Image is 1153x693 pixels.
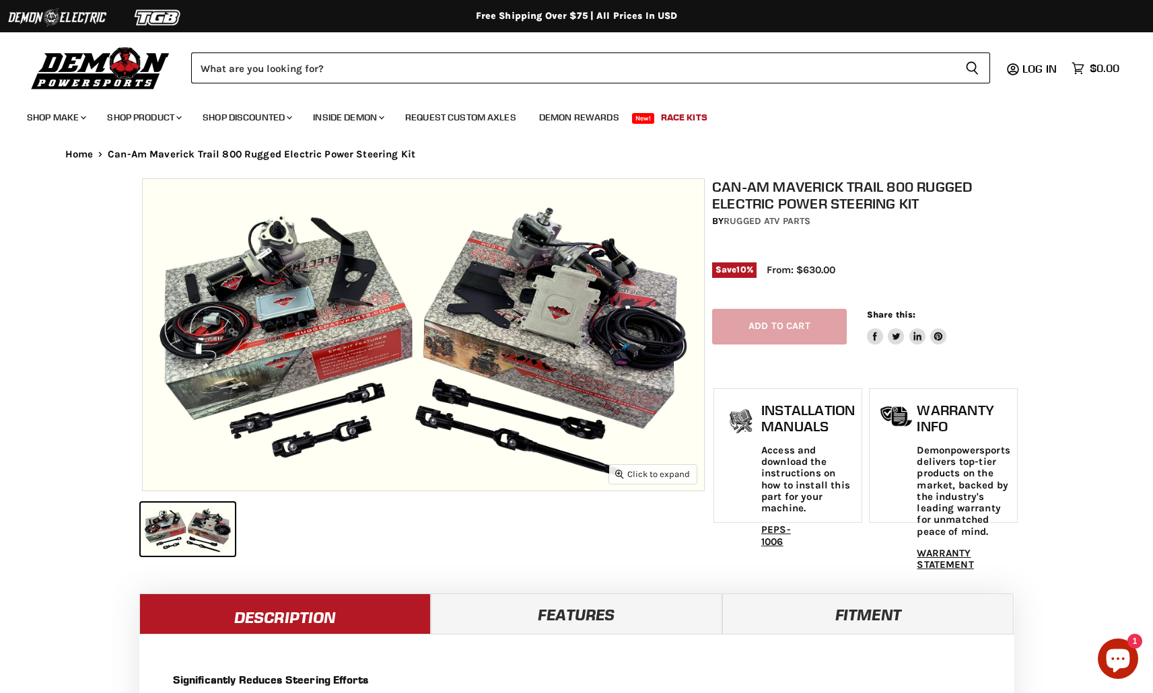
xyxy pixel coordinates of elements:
[529,104,629,131] a: Demon Rewards
[27,44,174,92] img: Demon Powersports
[867,309,947,344] aside: Share this:
[761,445,855,515] p: Access and download the instructions on how to install this part for your machine.
[108,149,415,160] span: Can-Am Maverick Trail 800 Rugged Electric Power Steering Kit
[712,262,757,277] span: Save %
[17,98,1116,131] ul: Main menu
[724,406,758,439] img: install_manual-icon.png
[38,149,1115,160] nav: Breadcrumbs
[761,402,855,434] h1: Installation Manuals
[139,593,431,634] a: Description
[761,523,791,547] a: PEPS-1006
[917,547,973,571] a: WARRANTY STATEMENT
[880,406,913,427] img: warranty-icon.png
[395,104,526,131] a: Request Custom Axles
[632,113,655,124] span: New!
[867,309,915,320] span: Share this:
[7,5,108,30] img: Demon Electric Logo 2
[724,215,810,227] a: Rugged ATV Parts
[38,10,1115,22] div: Free Shipping Over $75 | All Prices In USD
[1065,59,1126,78] a: $0.00
[303,104,392,131] a: Inside Demon
[108,5,209,30] img: TGB Logo 2
[141,503,235,556] button: IMAGE thumbnail
[191,52,954,83] input: Search
[712,214,1019,229] div: by
[712,178,1019,212] h1: Can-Am Maverick Trail 800 Rugged Electric Power Steering Kit
[97,104,190,131] a: Shop Product
[1016,63,1065,75] a: Log in
[767,264,835,276] span: From: $630.00
[193,104,300,131] a: Shop Discounted
[736,264,746,275] span: 10
[143,179,704,490] img: IMAGE
[65,149,94,160] a: Home
[651,104,718,131] a: Race Kits
[191,52,990,83] form: Product
[722,593,1014,634] a: Fitment
[17,104,94,131] a: Shop Make
[609,465,697,483] button: Click to expand
[431,593,722,634] a: Features
[1022,62,1057,75] span: Log in
[954,52,990,83] button: Search
[1094,639,1142,682] inbox-online-store-chat: Shopify online store chat
[917,445,1010,538] p: Demonpowersports delivers top-tier products on the market, backed by the industry's leading warra...
[917,402,1010,434] h1: Warranty Info
[1090,62,1119,75] span: $0.00
[615,469,690,479] span: Click to expand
